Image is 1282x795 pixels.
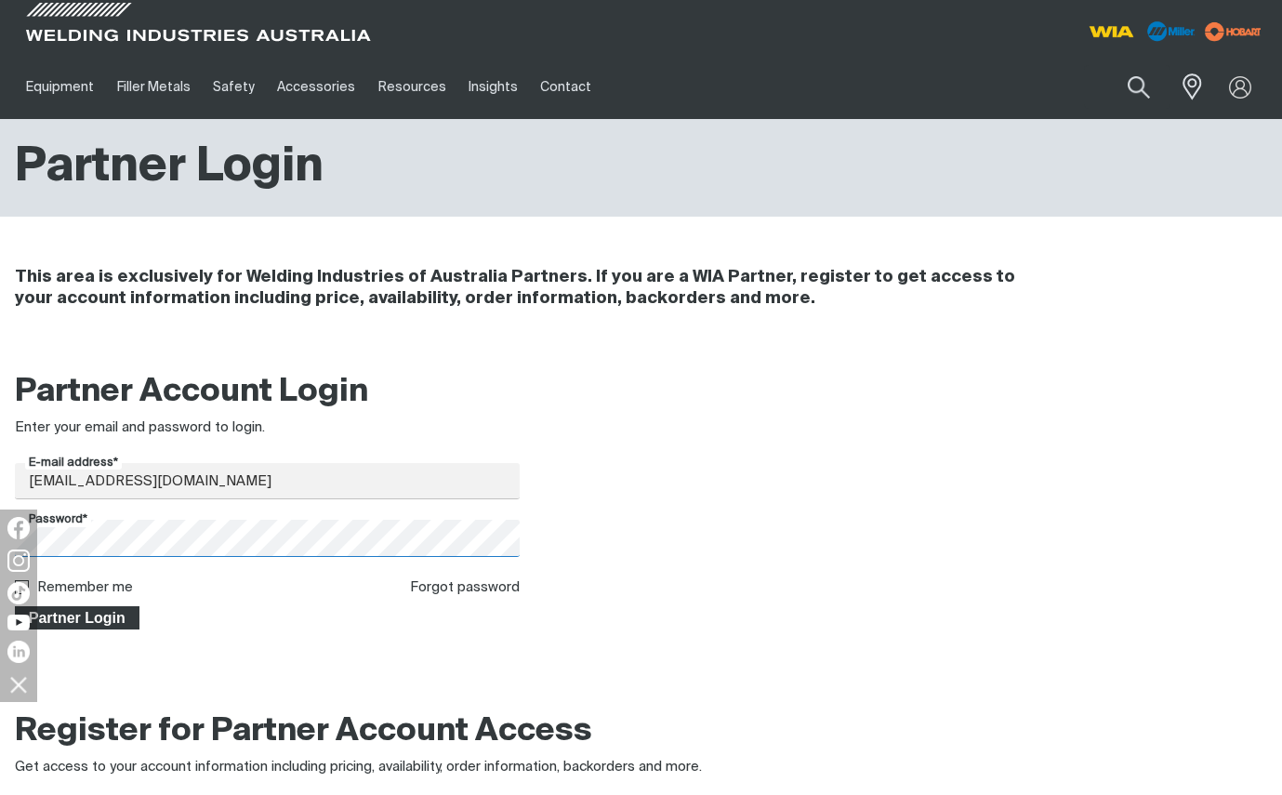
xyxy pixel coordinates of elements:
img: hide socials [3,669,34,700]
a: Safety [202,55,266,119]
a: Insights [457,55,529,119]
label: Remember me [37,580,133,594]
img: LinkedIn [7,641,30,663]
span: Partner Login [17,606,138,630]
img: Facebook [7,517,30,539]
a: Forgot password [410,580,520,594]
a: Accessories [266,55,366,119]
img: miller [1199,18,1267,46]
a: Contact [529,55,602,119]
a: Filler Metals [105,55,201,119]
a: Equipment [15,55,105,119]
img: Instagram [7,550,30,572]
a: Resources [367,55,457,119]
span: Get access to your account information including pricing, availability, order information, backor... [15,760,702,774]
h1: Partner Login [15,138,324,198]
img: TikTok [7,582,30,604]
div: Enter your email and password to login. [15,417,520,439]
h2: Partner Account Login [15,372,520,413]
button: Partner Login [15,606,139,630]
nav: Main [15,55,954,119]
h2: Register for Partner Account Access [15,711,592,752]
h4: This area is exclusively for Welding Industries of Australia Partners. If you are a WIA Partner, ... [15,267,1053,310]
button: Search products [1107,65,1170,109]
input: Product name or item number... [1084,65,1170,109]
img: YouTube [7,615,30,630]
